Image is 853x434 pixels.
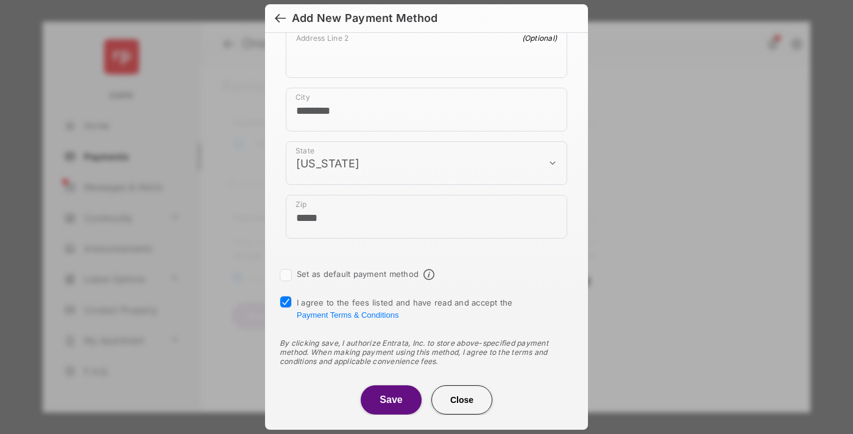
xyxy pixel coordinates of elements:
div: payment_method_screening[postal_addresses][postalCode] [286,195,567,239]
span: I agree to the fees listed and have read and accept the [297,298,513,320]
span: Default payment method info [423,269,434,280]
div: By clicking save, I authorize Entrata, Inc. to store above-specified payment method. When making ... [280,338,573,366]
button: I agree to the fees listed and have read and accept the [297,310,398,320]
div: Add New Payment Method [292,12,437,25]
div: payment_method_screening[postal_addresses][addressLine2] [286,28,567,78]
div: payment_method_screening[postal_addresses][locality] [286,88,567,131]
label: Set as default payment method [297,269,419,279]
div: payment_method_screening[postal_addresses][administrativeArea] [286,141,567,185]
button: Save [361,385,422,415]
button: Close [431,385,492,415]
